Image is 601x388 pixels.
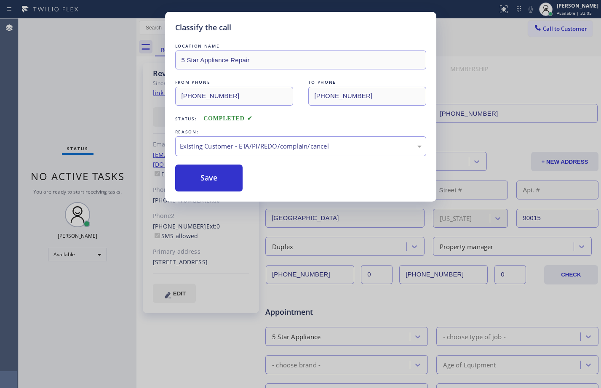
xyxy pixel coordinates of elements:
[175,165,243,191] button: Save
[175,78,293,87] div: FROM PHONE
[180,141,422,151] div: Existing Customer - ETA/PI/REDO/complain/cancel
[175,42,426,50] div: LOCATION NAME
[308,87,426,106] input: To phone
[203,115,252,122] span: COMPLETED
[175,116,197,122] span: Status:
[308,78,426,87] div: TO PHONE
[175,22,231,33] h5: Classify the call
[175,87,293,106] input: From phone
[175,128,426,136] div: REASON:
